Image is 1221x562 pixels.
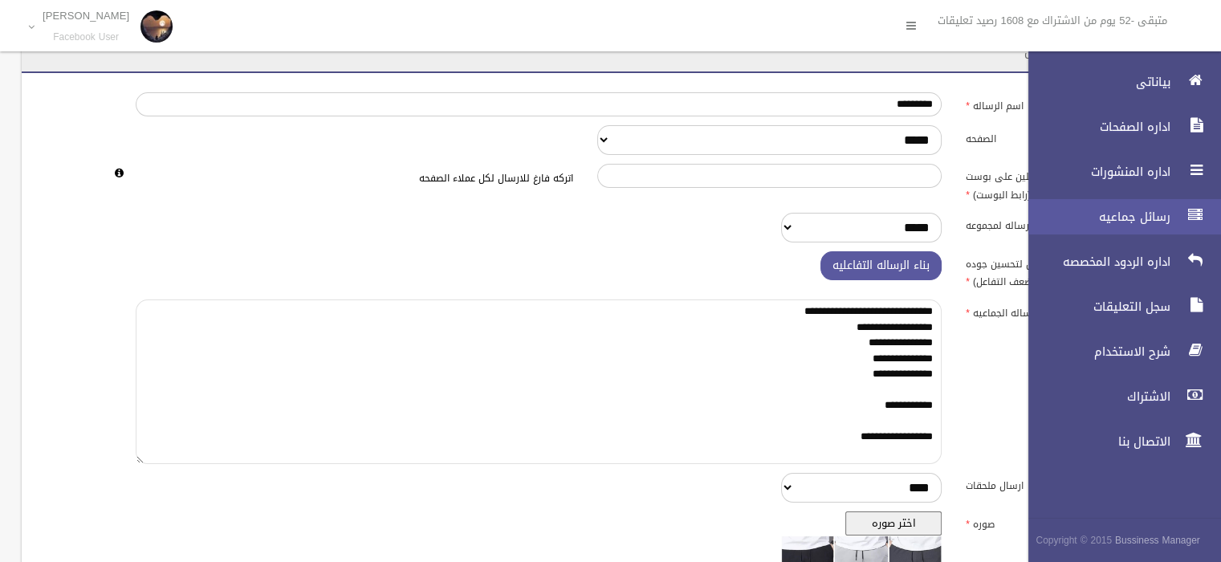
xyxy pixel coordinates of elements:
[1015,434,1175,450] span: الاتصال بنا
[1015,299,1175,315] span: سجل التعليقات
[954,511,1138,534] label: صوره
[1015,379,1221,414] a: الاشتراك
[1115,531,1200,549] strong: Bussiness Manager
[1015,209,1175,225] span: رسائل جماعيه
[1015,164,1175,180] span: اداره المنشورات
[954,251,1138,291] label: رساله تفاعليه (افضل لتحسين جوده الصفحه وتجنب حظر ضعف التفاعل)
[954,213,1138,235] label: ارساله لمجموعه
[43,10,129,22] p: [PERSON_NAME]
[1015,244,1221,279] a: اداره الردود المخصصه
[1015,64,1221,100] a: بياناتى
[1015,199,1221,234] a: رسائل جماعيه
[1015,289,1221,324] a: سجل التعليقات
[43,31,129,43] small: Facebook User
[1015,389,1175,405] span: الاشتراك
[1015,109,1221,145] a: اداره الصفحات
[1015,424,1221,459] a: الاتصال بنا
[954,473,1138,495] label: ارسال ملحقات
[1015,74,1175,90] span: بياناتى
[845,511,942,536] button: اختر صوره
[1015,334,1221,369] a: شرح الاستخدام
[1015,344,1175,360] span: شرح الاستخدام
[1015,119,1175,135] span: اداره الصفحات
[820,251,942,281] button: بناء الرساله التفاعليه
[954,164,1138,204] label: ارسل للمتفاعلين على بوست محدد(رابط البوست)
[1015,254,1175,270] span: اداره الردود المخصصه
[1036,531,1112,549] span: Copyright © 2015
[1015,154,1221,189] a: اداره المنشورات
[954,92,1138,115] label: اسم الرساله
[136,173,573,184] h6: اتركه فارغ للارسال لكل عملاء الصفحه
[954,299,1138,322] label: نص الرساله الجماعيه
[954,125,1138,148] label: الصفحه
